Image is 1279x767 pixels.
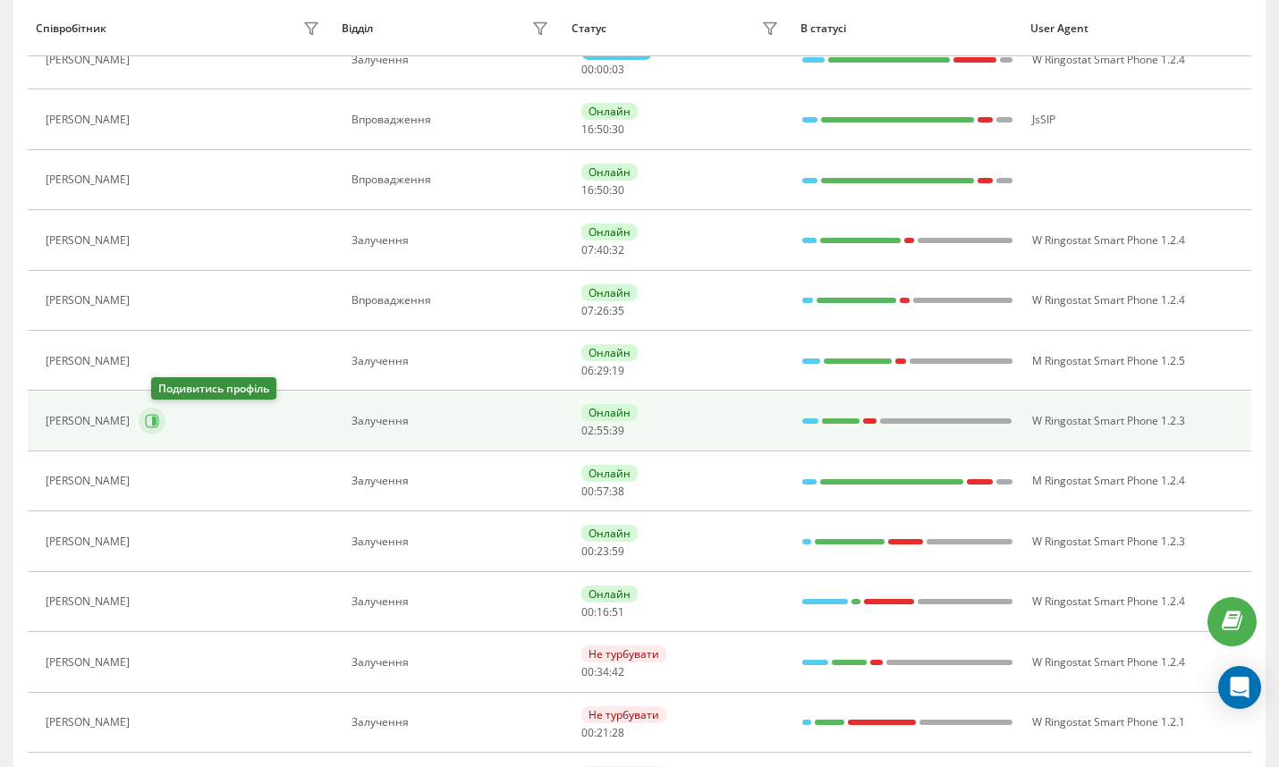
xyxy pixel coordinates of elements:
span: 39 [612,423,624,438]
span: 16 [597,604,609,619]
div: : : [581,365,624,377]
span: 16 [581,122,594,137]
div: Залучення [352,475,554,487]
div: [PERSON_NAME] [46,595,134,608]
div: [PERSON_NAME] [46,234,134,247]
span: 23 [597,544,609,559]
span: W Ringostat Smart Phone 1.2.3 [1032,534,1185,549]
div: Онлайн [581,284,638,301]
div: Відділ [342,22,373,35]
span: M Ringostat Smart Phone 1.2.5 [1032,353,1185,368]
span: W Ringostat Smart Phone 1.2.4 [1032,52,1185,67]
div: User Agent [1030,22,1243,35]
div: Впровадження [352,173,554,186]
span: 55 [597,423,609,438]
div: Залучення [352,415,554,427]
div: Онлайн [581,164,638,181]
span: 16 [581,182,594,198]
span: 28 [612,725,624,740]
div: Залучення [352,656,554,669]
div: [PERSON_NAME] [46,355,134,367]
span: 34 [597,664,609,679]
span: W Ringostat Smart Phone 1.2.4 [1032,594,1185,609]
div: Подивитись профіль [151,377,276,400]
div: [PERSON_NAME] [46,294,134,307]
div: Залучення [352,234,554,247]
div: [PERSON_NAME] [46,716,134,729]
span: 00 [581,604,594,619]
div: [PERSON_NAME] [46,415,134,427]
div: Онлайн [581,103,638,120]
span: 30 [612,182,624,198]
div: Онлайн [581,586,638,603]
span: 00 [597,62,609,77]
div: [PERSON_NAME] [46,54,134,66]
div: Не турбувати [581,706,666,723]
span: 21 [597,725,609,740]
div: Залучення [352,716,554,729]
span: 03 [612,62,624,77]
div: Онлайн [581,223,638,240]
div: Впровадження [352,294,554,307]
div: Залучення [352,535,554,548]
div: [PERSON_NAME] [46,114,134,126]
div: : : [581,123,624,136]
div: Open Intercom Messenger [1218,666,1261,709]
div: В статусі [800,22,1013,35]
div: Залучення [352,355,554,367]
div: [PERSON_NAME] [46,656,134,669]
div: Онлайн [581,465,638,482]
div: : : [581,485,624,498]
span: 35 [612,303,624,318]
span: M Ringostat Smart Phone 1.2.4 [1032,473,1185,488]
span: 06 [581,363,594,378]
span: JsSIP [1032,112,1055,127]
span: 00 [581,62,594,77]
span: W Ringostat Smart Phone 1.2.1 [1032,714,1185,729]
span: 00 [581,664,594,679]
div: [PERSON_NAME] [46,475,134,487]
div: [PERSON_NAME] [46,535,134,548]
span: 00 [581,484,594,499]
div: : : [581,244,624,257]
span: 42 [612,664,624,679]
span: 26 [597,303,609,318]
div: Впровадження [352,114,554,126]
span: 29 [597,363,609,378]
span: 59 [612,544,624,559]
div: : : [581,666,624,678]
span: 32 [612,242,624,257]
div: [PERSON_NAME] [46,173,134,186]
div: : : [581,305,624,317]
div: Залучення [352,54,554,66]
div: Залучення [352,595,554,608]
div: Статус [572,22,606,35]
span: 00 [581,544,594,559]
span: 19 [612,363,624,378]
span: W Ringostat Smart Phone 1.2.3 [1032,413,1185,428]
span: W Ringostat Smart Phone 1.2.4 [1032,232,1185,248]
div: : : [581,545,624,558]
span: W Ringostat Smart Phone 1.2.4 [1032,654,1185,670]
div: Не турбувати [581,645,666,662]
span: 50 [597,182,609,198]
div: : : [581,727,624,739]
span: 07 [581,242,594,257]
span: 50 [597,122,609,137]
div: Співробітник [36,22,106,35]
span: 51 [612,604,624,619]
div: Онлайн [581,525,638,542]
div: Онлайн [581,404,638,421]
span: 38 [612,484,624,499]
div: Онлайн [581,344,638,361]
span: 07 [581,303,594,318]
span: 30 [612,122,624,137]
span: 02 [581,423,594,438]
span: 00 [581,725,594,740]
div: : : [581,606,624,619]
span: W Ringostat Smart Phone 1.2.4 [1032,292,1185,308]
div: : : [581,184,624,197]
span: 57 [597,484,609,499]
div: : : [581,63,624,76]
div: : : [581,425,624,437]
